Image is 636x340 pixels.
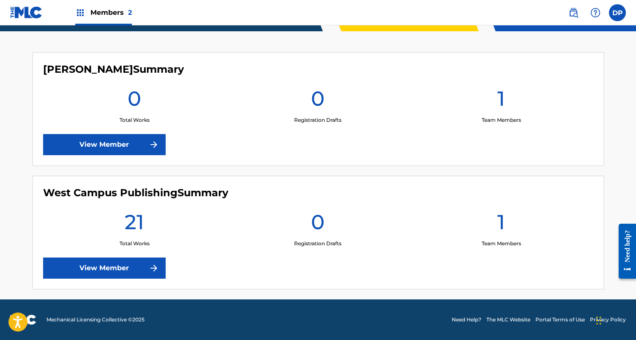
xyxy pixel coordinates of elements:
iframe: Chat Widget [594,299,636,340]
img: search [568,8,579,18]
img: f7272a7cc735f4ea7f67.svg [149,140,159,150]
h1: 21 [125,209,144,240]
a: Need Help? [452,316,481,324]
a: Privacy Policy [590,316,626,324]
a: The MLC Website [486,316,530,324]
h1: 0 [128,86,141,116]
img: f7272a7cc735f4ea7f67.svg [149,263,159,273]
h4: West Campus Publishing [43,186,228,199]
img: logo [10,315,36,325]
a: Portal Terms of Use [535,316,585,324]
span: Mechanical Licensing Collective © 2025 [46,316,145,324]
h1: 0 [311,86,325,116]
h1: 1 [497,86,505,116]
p: Registration Drafts [294,240,341,247]
span: Members [90,8,132,17]
img: help [590,8,601,18]
a: Public Search [565,4,582,21]
h4: David Pugh [43,63,184,76]
p: Registration Drafts [294,116,341,124]
img: Top Rightsholders [75,8,85,18]
div: Drag [596,308,601,333]
a: View Member [43,258,166,279]
a: View Member [43,134,166,155]
p: Total Works [120,240,150,247]
iframe: Resource Center [612,217,636,285]
h1: 0 [311,209,325,240]
span: 2 [128,8,132,16]
h1: 1 [497,209,505,240]
p: Team Members [482,116,521,124]
div: Help [587,4,604,21]
img: MLC Logo [10,6,43,19]
p: Team Members [482,240,521,247]
div: User Menu [609,4,626,21]
p: Total Works [120,116,150,124]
